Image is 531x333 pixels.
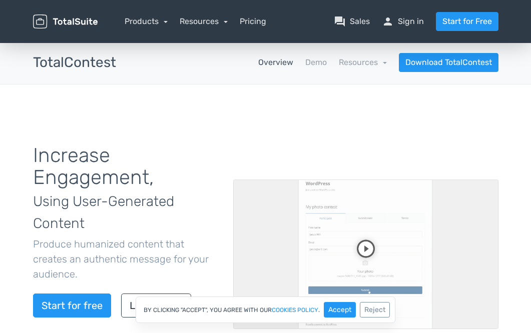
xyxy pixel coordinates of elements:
a: Overview [258,56,293,68]
a: Demo [305,56,327,68]
button: Accept [324,302,356,317]
h1: Increase Engagement, [33,144,218,232]
a: question_answerSales [334,15,370,27]
p: Produce humanized content that creates an authentic message for your audience. [33,236,218,281]
span: person [382,15,394,27]
h3: TotalContest [33,55,116,70]
a: Download TotalContest [399,53,498,72]
button: Reject [360,302,390,317]
a: Pricing [240,15,266,27]
div: By clicking "Accept", you agree with our . [136,296,395,323]
a: Start for free [33,293,111,317]
a: Resources [339,57,387,67]
span: Using User-Generated Content [33,193,174,231]
a: Learn more [121,293,191,317]
a: Start for Free [436,12,498,31]
a: Resources [180,16,228,26]
a: Products [125,16,168,26]
a: personSign in [382,15,424,27]
img: TotalSuite for WordPress [33,14,98,28]
a: cookies policy [272,307,318,313]
span: question_answer [334,15,346,27]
